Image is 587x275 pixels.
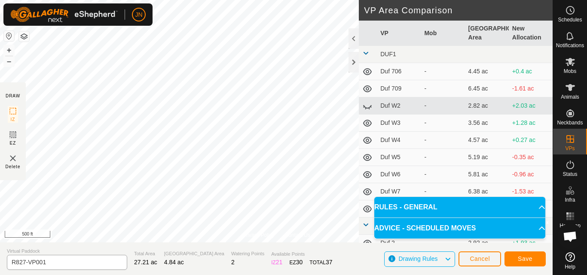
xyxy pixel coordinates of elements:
div: TOTAL [309,258,332,267]
button: Save [504,251,546,266]
td: 6.45 ac [465,80,509,97]
span: 30 [296,259,303,266]
th: VP [377,21,421,46]
td: +0.4 ac [509,63,553,80]
td: 5.81 ac [465,166,509,183]
a: Contact Us [285,231,310,239]
div: - [424,187,461,196]
td: 3.56 ac [465,115,509,132]
td: 4.57 ac [465,132,509,149]
p-accordion-header: ADVICE - SCHEDULED MOVES [374,218,545,239]
p-accordion-header: RULES - GENERAL [374,197,545,218]
button: Map Layers [19,31,29,42]
span: Total Area [134,250,157,257]
td: -0.96 ac [509,166,553,183]
span: Heatmap [559,223,581,228]
span: IZ [11,116,15,123]
button: – [4,56,14,66]
span: Watering Points [231,250,264,257]
span: ADVICE - SCHEDULED MOVES [374,223,476,233]
td: 4.45 ac [465,63,509,80]
a: Privacy Policy [242,231,275,239]
span: 37 [326,259,333,266]
span: Neckbands [557,120,583,125]
a: Help [553,249,587,273]
td: -1.61 ac [509,80,553,97]
span: DUF1 [380,51,396,57]
div: - [424,170,461,179]
td: +1.28 ac [509,115,553,132]
span: Status [563,172,577,177]
div: DRAW [6,93,20,99]
span: Schedules [558,17,582,22]
span: Virtual Paddock [7,248,127,255]
span: Animals [561,94,579,100]
span: 2 [231,259,235,266]
span: Drawing Rules [398,255,437,262]
span: VPs [565,146,575,151]
div: - [424,136,461,145]
span: Infra [565,197,575,202]
td: 2.82 ac [465,97,509,115]
td: 5.19 ac [465,149,509,166]
td: Duf 709 [377,80,421,97]
td: Duf W3 [377,115,421,132]
span: Delete [6,163,21,170]
td: Duf W7 [377,183,421,200]
button: Cancel [459,251,501,266]
td: Duf W4 [377,132,421,149]
div: - [424,67,461,76]
span: Available Points [271,251,332,258]
td: 6.38 ac [465,183,509,200]
td: +0.27 ac [509,132,553,149]
span: EZ [10,140,16,146]
td: Duf W2 [377,97,421,115]
td: +2.03 ac [509,97,553,115]
div: EZ [289,258,303,267]
span: [GEOGRAPHIC_DATA] Area [164,250,224,257]
th: Mob [421,21,465,46]
button: Reset Map [4,31,14,41]
td: -0.35 ac [509,149,553,166]
span: Cancel [470,255,490,262]
div: - [424,101,461,110]
div: - [424,118,461,127]
img: Gallagher Logo [10,7,118,22]
a: Open chat [557,224,583,249]
h2: VP Area Comparison [364,5,553,15]
span: Save [518,255,532,262]
div: IZ [271,258,282,267]
td: Duf W6 [377,166,421,183]
span: 4.84 ac [164,259,184,266]
span: RULES - GENERAL [374,202,437,212]
img: VP [8,153,18,163]
th: [GEOGRAPHIC_DATA] Area [465,21,509,46]
th: New Allocation [509,21,553,46]
td: Duf W5 [377,149,421,166]
button: + [4,45,14,55]
span: Mobs [564,69,576,74]
div: - [424,84,461,93]
span: JN [135,10,142,19]
div: - [424,153,461,162]
td: Duf 706 [377,63,421,80]
span: Help [565,264,575,269]
span: 27.21 ac [134,259,157,266]
span: 21 [276,259,283,266]
span: Notifications [556,43,584,48]
td: -1.53 ac [509,183,553,200]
